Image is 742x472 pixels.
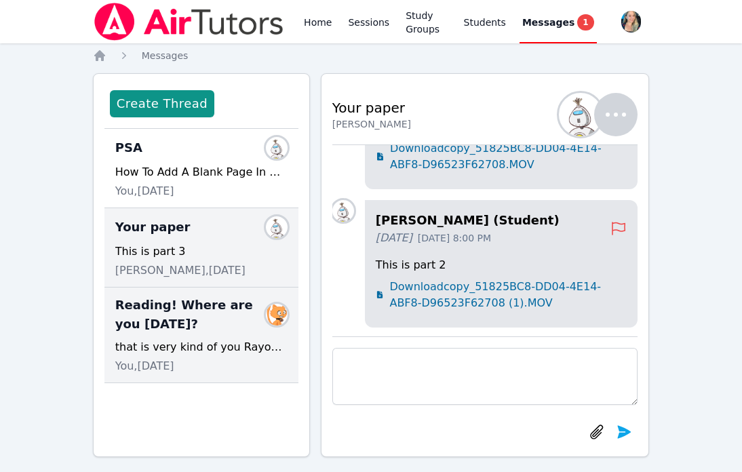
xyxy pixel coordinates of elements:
[115,164,288,180] div: How To Add A Blank Page In CapCut - EASY EDITION (2024)
[115,358,174,374] span: You, [DATE]
[115,296,271,334] span: Reading! Where are you [DATE]?
[115,243,288,260] div: This is part 3
[376,257,627,273] p: This is part 2
[266,216,288,238] img: Ailish Orantes Guillen
[104,208,298,288] div: Your paperAilish Orantes GuillenThis is part 3[PERSON_NAME],[DATE]
[142,49,189,62] a: Messages
[376,279,627,311] a: Downloadcopy_51825BC8-DD04-4E14-ABF8-D96523F62708 (1).MOV
[115,262,246,279] span: [PERSON_NAME], [DATE]
[559,93,602,136] img: Ailish Orantes Guillen
[142,50,189,61] span: Messages
[332,200,354,222] img: Ailish Orantes Guillen
[93,3,285,41] img: Air Tutors
[389,279,627,311] span: Download copy_51825BC8-DD04-4E14-ABF8-D96523F62708 (1).MOV
[332,117,411,131] div: [PERSON_NAME]
[93,49,650,62] nav: Breadcrumb
[110,90,214,117] button: Create Thread
[104,288,298,383] div: Reading! Where are you [DATE]?Rayonna Wynnthat is very kind of you Rayonna! We still have class [...
[376,140,627,173] a: Downloadcopy_51825BC8-DD04-4E14-ABF8-D96523F62708.MOV
[115,138,142,157] span: PSA
[390,140,627,173] span: Download copy_51825BC8-DD04-4E14-ABF8-D96523F62708.MOV
[418,231,491,245] span: [DATE] 8:00 PM
[567,93,638,136] button: Ailish Orantes Guillen
[115,339,288,355] div: that is very kind of you Rayonna! We still have class [DATE]!!!!! Don't forget!!!!!!
[376,230,412,246] span: [DATE]
[332,98,411,117] h2: Your paper
[115,218,191,237] span: Your paper
[266,137,288,159] img: Ailish Orantes Guillen
[376,211,611,230] h4: [PERSON_NAME] (Student)
[522,16,574,29] span: Messages
[577,14,593,31] span: 1
[104,129,298,208] div: PSAAilish Orantes GuillenHow To Add A Blank Page In CapCut - EASY EDITION (2024)You,[DATE]
[115,183,174,199] span: You, [DATE]
[266,304,288,326] img: Rayonna Wynn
